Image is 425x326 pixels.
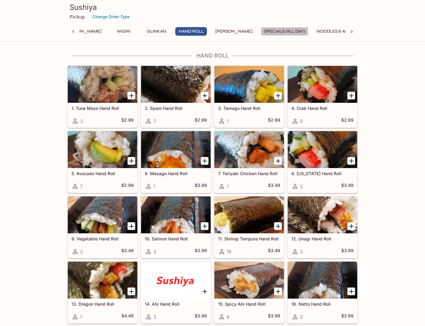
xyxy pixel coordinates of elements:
a: 14. Ahi Hand Roll3$3.99 [141,261,211,324]
span: 3 [300,249,303,255]
a: 2. Spam Hand Roll7$2.99 [141,66,211,128]
h5: 15. Spicy Ahi Hand Roll [218,301,280,307]
div: 11. Shrimp Tempura Hand Roll [214,196,284,233]
button: Add 14. Ahi Hand Roll [201,288,208,295]
h5: 11. Shrimp Tempura Hand Roll [218,236,280,241]
button: Add 1. Tuna Mayo Hand Roll [127,92,135,99]
div: 15. Spicy Ahi Hand Roll [214,262,284,299]
span: 0 [300,118,303,124]
a: 8. [US_STATE] Hand Roll2$3.49 [287,131,358,193]
button: Add 13. Dragon Hand Roll [127,288,135,295]
h5: $2.99 [268,117,280,125]
h5: $3.49 [121,248,134,255]
button: Nigiri [110,27,138,36]
h5: 7. Teriyaki Chicken Hand Roll [218,171,280,176]
a: 3. Tamago Hand Roll1$2.99 [214,66,284,128]
div: 10. Salmon Hand Roll [141,196,211,233]
span: 3 [153,314,156,320]
div: 14. Ahi Hand Roll [141,262,211,299]
span: 3 [153,249,156,255]
h5: 5. Avocado Hand Roll [71,171,134,176]
button: Add 2. Spam Hand Roll [201,92,208,99]
button: Add 10. Salmon Hand Roll [201,222,208,230]
h5: 10. Salmon Hand Roll [145,236,207,241]
button: [PERSON_NAME] [212,27,256,36]
a: 16. Natto Hand Roll2$2.99 [287,261,358,324]
button: Add 4. Crab Hand Roll [347,92,355,99]
h5: $4.49 [121,313,134,320]
h5: 8. [US_STATE] Hand Roll [291,171,354,176]
h5: 13. Dragon Hand Roll [71,301,134,307]
h5: $3.49 [268,183,280,190]
h5: 14. Ahi Hand Roll [145,301,207,307]
span: 7 [153,118,156,124]
button: Change Order Type [90,12,132,22]
h5: 12. Unagi Hand Roll [291,236,354,241]
span: 2 [300,314,303,320]
button: Add 16. Natto Hand Roll [347,288,355,295]
div: 6. Masago Hand Roll [141,131,211,168]
div: 5. Avocado Hand Roll [68,131,137,168]
h5: $2.99 [195,117,207,125]
h5: $3.49 [268,248,280,255]
h5: $3.99 [341,248,354,255]
a: 15. Spicy Ahi Hand Roll6$3.99 [214,261,284,324]
span: 1 [227,118,229,124]
a: 12. Unagi Hand Roll3$3.99 [287,196,358,258]
h5: $2.99 [341,313,354,320]
h5: $3.99 [195,248,207,255]
button: Hand Roll [175,27,207,36]
button: Specials (All Day) [261,27,308,36]
p: Pickup [70,14,85,20]
div: 9. Vegetable Hand Roll [68,196,137,233]
h5: 2. Spam Hand Roll [145,106,207,111]
a: 13. Dragon Hand Roll1$4.49 [67,261,138,324]
div: 16. Natto Hand Roll [288,262,357,299]
span: 1 [227,183,229,189]
h5: $3.99 [195,183,207,190]
h5: $3.99 [195,313,207,320]
button: Add 6. Masago Hand Roll [201,157,208,165]
a: 10. Salmon Hand Roll3$3.99 [141,196,211,258]
h3: Sushiya [70,2,355,12]
h5: 1. Tuna Mayo Hand Roll [71,106,134,111]
button: Add 9. Vegetable Hand Roll [127,222,135,230]
button: Add 5. Avocado Hand Roll [127,157,135,165]
h5: $3.99 [268,313,280,320]
div: 8. California Hand Roll [288,131,357,168]
h5: $2.99 [121,183,134,190]
button: Add 7. Teriyaki Chicken Hand Roll [274,157,282,165]
div: 4. Crab Hand Roll [288,66,357,103]
button: Add 3. Tamago Hand Roll [274,92,282,99]
span: 3 [80,118,83,124]
h5: 6. Masago Hand Roll [145,171,207,176]
h5: 4. Crab Hand Roll [291,106,354,111]
a: 4. Crab Hand Roll0$2.99 [287,66,358,128]
div: 3. Tamago Hand Roll [214,66,284,103]
h5: $2.99 [341,117,354,125]
h5: $3.49 [341,183,354,190]
a: 9. Vegetable Hand Roll2$3.49 [67,196,138,258]
div: 1. Tuna Mayo Hand Roll [68,66,137,103]
h5: 9. Vegetable Hand Roll [71,236,134,241]
span: 2 [80,249,83,255]
a: 7. Teriyaki Chicken Hand Roll1$3.49 [214,131,284,193]
h4: Hand Roll [67,52,358,59]
span: 7 [80,183,83,189]
span: 2 [300,183,303,189]
div: 13. Dragon Hand Roll [68,262,137,299]
h5: 16. Natto Hand Roll [291,301,354,307]
button: Add 12. Unagi Hand Roll [347,222,355,230]
div: 12. Unagi Hand Roll [288,196,357,233]
button: Gunkan [143,27,170,36]
button: [PERSON_NAME] [61,27,105,36]
div: 7. Teriyaki Chicken Hand Roll [214,131,284,168]
button: Add 15. Spicy Ahi Hand Roll [274,288,282,295]
span: 1 [153,183,155,189]
a: 1. Tuna Mayo Hand Roll3$2.99 [67,66,138,128]
a: 5. Avocado Hand Roll7$2.99 [67,131,138,193]
a: 11. Shrimp Tempura Hand Roll18$3.49 [214,196,284,258]
button: Noodles & Ala Carte [313,27,369,36]
h5: 3. Tamago Hand Roll [218,106,280,111]
h5: $2.99 [121,117,134,125]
